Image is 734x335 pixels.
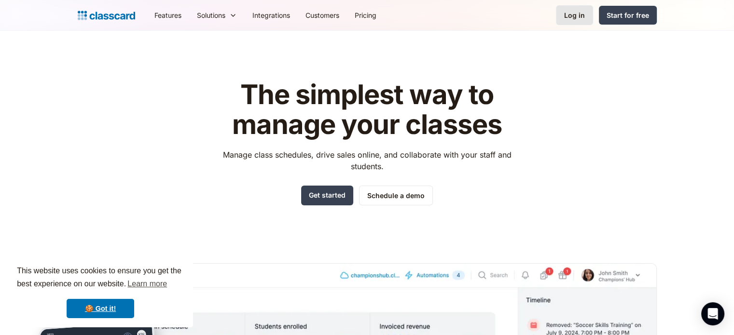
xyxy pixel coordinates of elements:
[147,4,189,26] a: Features
[301,186,353,205] a: Get started
[564,10,585,20] div: Log in
[17,265,184,291] span: This website uses cookies to ensure you get the best experience on our website.
[189,4,245,26] div: Solutions
[8,256,193,327] div: cookieconsent
[214,80,520,139] h1: The simplest way to manage your classes
[347,4,384,26] a: Pricing
[245,4,298,26] a: Integrations
[78,9,135,22] a: home
[607,10,649,20] div: Start for free
[298,4,347,26] a: Customers
[197,10,225,20] div: Solutions
[599,6,657,25] a: Start for free
[126,277,168,291] a: learn more about cookies
[214,149,520,172] p: Manage class schedules, drive sales online, and collaborate with your staff and students.
[556,5,593,25] a: Log in
[67,299,134,318] a: dismiss cookie message
[701,302,724,325] div: Open Intercom Messenger
[359,186,433,205] a: Schedule a demo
